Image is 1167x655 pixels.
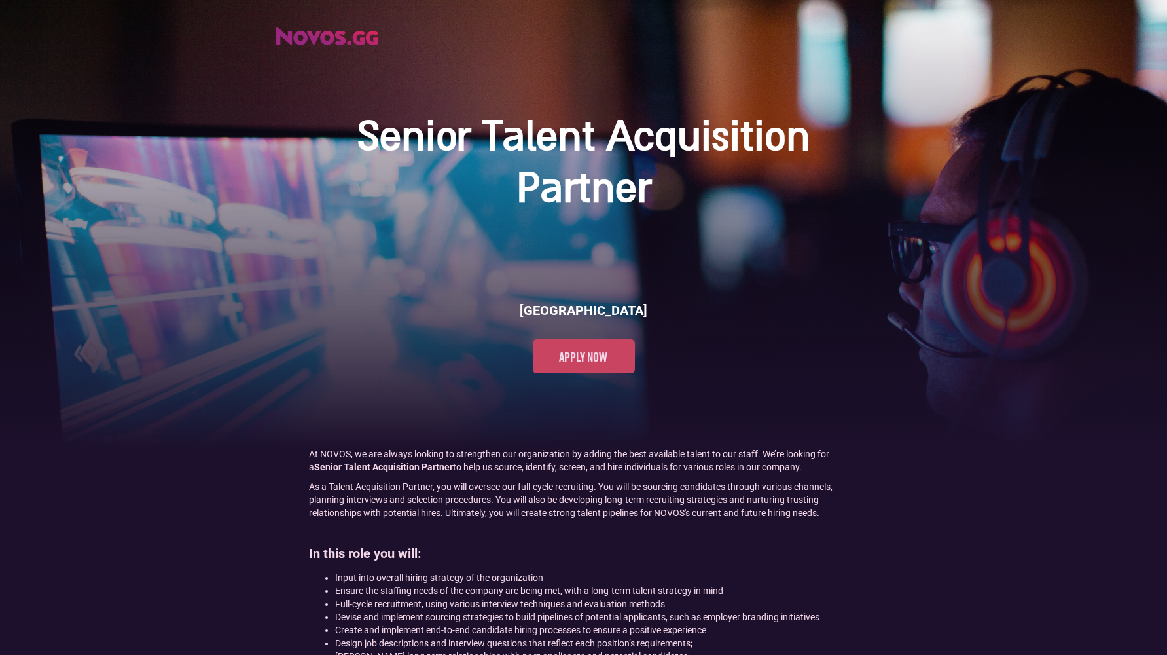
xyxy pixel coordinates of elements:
li: Full-cycle recruitment, using various interview techniques and evaluation methods [335,597,859,610]
li: Design job descriptions and interview questions that reflect each position’s requirements; [335,637,859,650]
strong: Senior Talent Acquisition Partner [314,462,453,472]
h6: [GEOGRAPHIC_DATA] [520,301,647,320]
li: Ensure the staffing needs of the company are being met, with a long-term talent strategy in mind [335,584,859,597]
li: Devise and implement sourcing strategies to build pipelines of potential applicants, such as empl... [335,610,859,624]
p: As a Talent Acquisition Partner, you will oversee our full-cycle recruiting. You will be sourcing... [309,480,859,519]
li: Input into overall hiring strategy of the organization [335,571,859,584]
a: Apply now [533,339,635,373]
h1: Senior Talent Acquisition Partner [322,113,846,216]
p: At NOVOS, we are always looking to strengthen our organization by adding the best available talen... [309,447,859,474]
strong: In this role you will: [309,546,422,561]
li: Create and implement end-to-end candidate hiring processes to ensure a positive experience [335,624,859,637]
